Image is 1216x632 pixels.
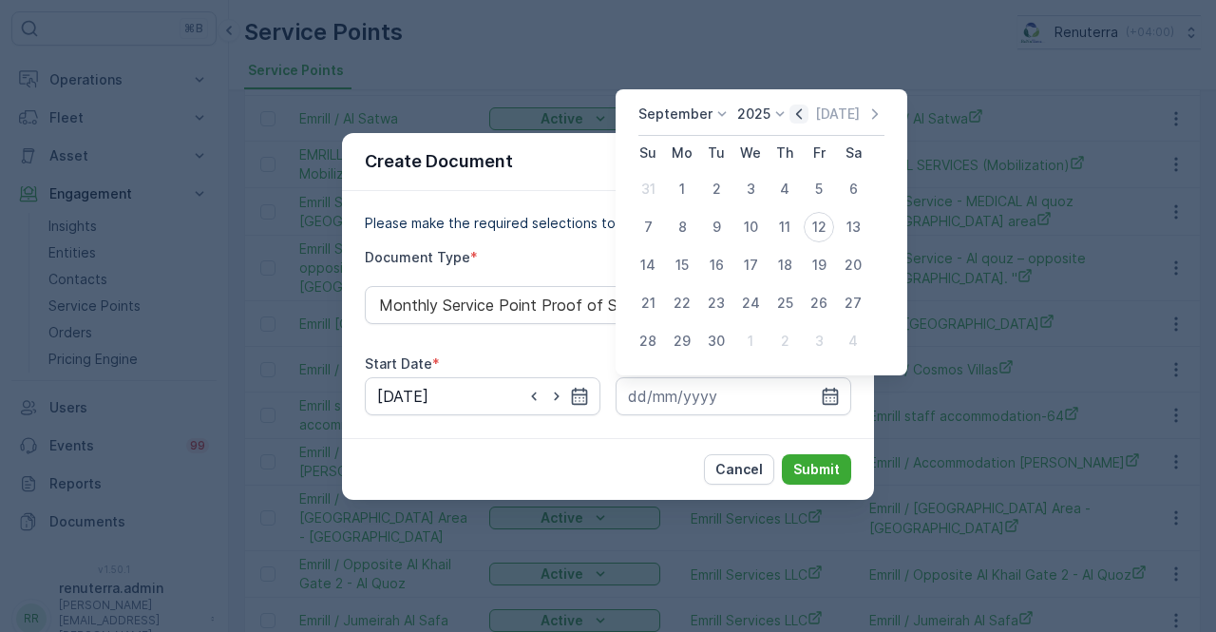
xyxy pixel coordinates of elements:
button: Submit [782,454,851,485]
div: 4 [769,174,800,204]
div: 6 [838,174,868,204]
div: 9 [701,212,731,242]
th: Thursday [768,136,802,170]
th: Saturday [836,136,870,170]
div: 20 [838,250,868,280]
div: 2 [701,174,731,204]
div: 13 [838,212,868,242]
div: 29 [667,326,697,356]
div: 1 [735,326,766,356]
div: 1 [667,174,697,204]
div: 30 [701,326,731,356]
div: 10 [735,212,766,242]
div: 16 [701,250,731,280]
div: 17 [735,250,766,280]
input: dd/mm/yyyy [616,377,851,415]
p: Cancel [715,460,763,479]
p: [DATE] [815,105,860,124]
div: 3 [804,326,834,356]
label: Document Type [365,249,470,265]
p: Create Document [365,148,513,175]
div: 22 [667,288,697,318]
div: 12 [804,212,834,242]
th: Wednesday [733,136,768,170]
div: 21 [633,288,663,318]
div: 26 [804,288,834,318]
th: Sunday [631,136,665,170]
th: Monday [665,136,699,170]
p: 2025 [737,105,770,124]
div: 27 [838,288,868,318]
label: Start Date [365,355,432,372]
button: Cancel [704,454,774,485]
div: 28 [633,326,663,356]
div: 18 [769,250,800,280]
div: 5 [804,174,834,204]
p: September [638,105,712,124]
div: 2 [769,326,800,356]
div: 8 [667,212,697,242]
th: Tuesday [699,136,733,170]
div: 25 [769,288,800,318]
div: 4 [838,326,868,356]
div: 15 [667,250,697,280]
p: Please make the required selections to create your document. [365,214,851,233]
div: 31 [633,174,663,204]
p: Submit [793,460,840,479]
th: Friday [802,136,836,170]
div: 14 [633,250,663,280]
div: 11 [769,212,800,242]
input: dd/mm/yyyy [365,377,600,415]
div: 19 [804,250,834,280]
div: 24 [735,288,766,318]
div: 7 [633,212,663,242]
div: 23 [701,288,731,318]
div: 3 [735,174,766,204]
